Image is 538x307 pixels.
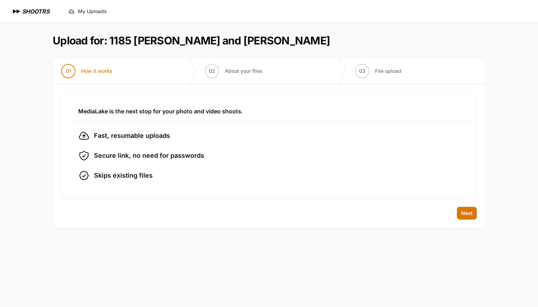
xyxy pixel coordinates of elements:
button: Next [457,207,477,220]
span: File upload [375,68,401,75]
span: About your files [225,68,263,75]
span: 03 [359,68,365,75]
button: 01 How it works [53,58,121,84]
span: How it works [81,68,112,75]
h1: Upload for: 1185 [PERSON_NAME] and [PERSON_NAME] [53,34,330,47]
button: 02 About your files [196,58,271,84]
span: 02 [209,68,215,75]
a: My Uploads [64,5,111,18]
span: Skips existing files [94,171,153,181]
span: 01 [66,68,71,75]
span: Fast, resumable uploads [94,131,170,141]
button: 03 File upload [347,58,410,84]
span: Secure link, no need for passwords [94,151,204,161]
span: My Uploads [78,8,107,15]
span: Next [461,210,473,217]
h3: MediaLake is the next stop for your photo and video shoots. [78,107,460,115]
h1: SHOOTRS [22,7,49,16]
img: SHOOTRS [11,7,22,16]
a: SHOOTRS SHOOTRS [11,7,49,16]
